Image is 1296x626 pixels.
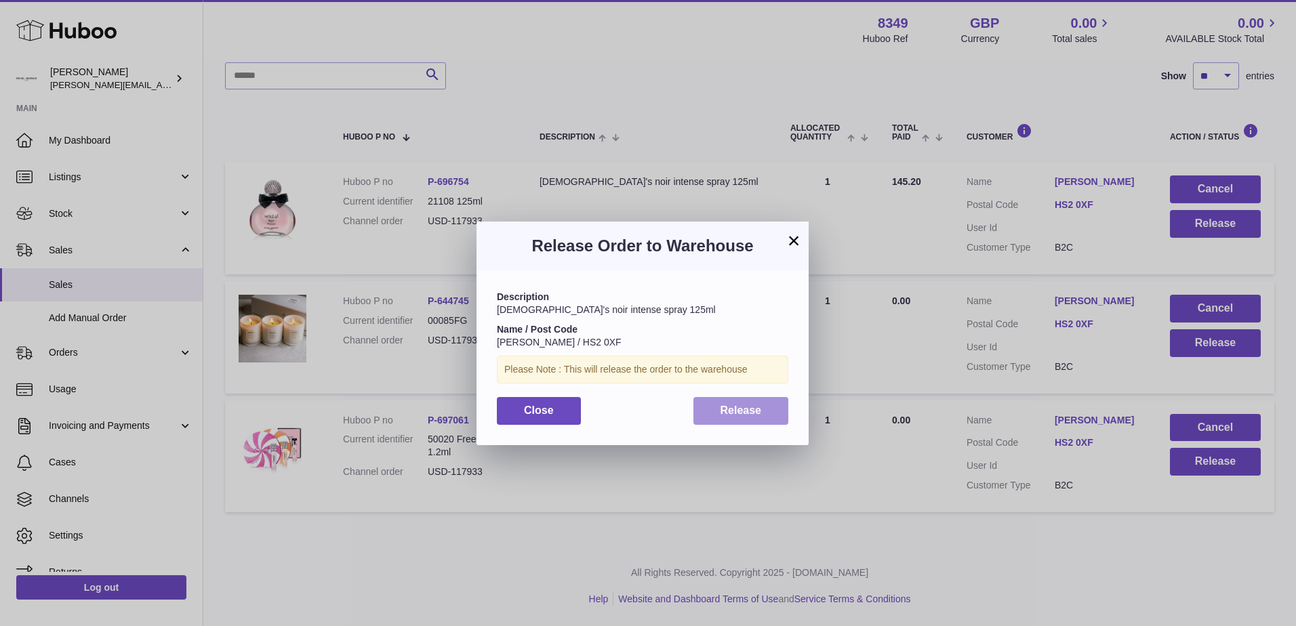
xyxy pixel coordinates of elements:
[786,232,802,249] button: ×
[721,404,762,416] span: Release
[497,291,549,302] strong: Description
[497,324,578,335] strong: Name / Post Code
[693,397,789,425] button: Release
[497,235,788,257] h3: Release Order to Warehouse
[497,304,716,315] span: [DEMOGRAPHIC_DATA]'s noir intense spray 125ml
[497,337,622,348] span: [PERSON_NAME] / HS2 0XF
[497,356,788,383] div: Please Note : This will release the order to the warehouse
[524,404,554,416] span: Close
[497,397,581,425] button: Close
